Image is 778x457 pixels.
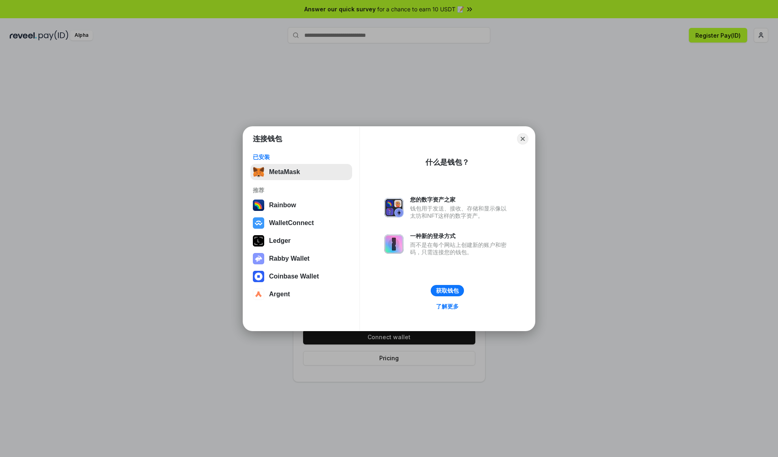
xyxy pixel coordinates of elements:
[269,168,300,176] div: MetaMask
[253,271,264,282] img: svg+xml,%3Csvg%20width%3D%2228%22%20height%3D%2228%22%20viewBox%3D%220%200%2028%2028%22%20fill%3D...
[253,253,264,264] img: svg+xml,%3Csvg%20xmlns%3D%22http%3A%2F%2Fwww.w3.org%2F2000%2Fsvg%22%20fill%3D%22none%22%20viewBox...
[269,255,310,262] div: Rabby Wallet
[250,197,352,213] button: Rainbow
[250,215,352,231] button: WalletConnect
[436,303,459,310] div: 了解更多
[431,285,464,296] button: 获取钱包
[269,291,290,298] div: Argent
[253,217,264,229] img: svg+xml,%3Csvg%20width%3D%2228%22%20height%3D%2228%22%20viewBox%3D%220%200%2028%2028%22%20fill%3D...
[269,273,319,280] div: Coinbase Wallet
[253,153,350,161] div: 已安装
[269,202,296,209] div: Rainbow
[250,251,352,267] button: Rabby Wallet
[253,166,264,178] img: svg+xml,%3Csvg%20fill%3D%22none%22%20height%3D%2233%22%20viewBox%3D%220%200%2035%2033%22%20width%...
[431,301,464,312] a: 了解更多
[410,232,511,240] div: 一种新的登录方式
[410,196,511,203] div: 您的数字资产之家
[384,198,404,217] img: svg+xml,%3Csvg%20xmlns%3D%22http%3A%2F%2Fwww.w3.org%2F2000%2Fsvg%22%20fill%3D%22none%22%20viewBox...
[410,241,511,256] div: 而不是在每个网站上创建新的账户和密码，只需连接您的钱包。
[269,219,314,227] div: WalletConnect
[253,289,264,300] img: svg+xml,%3Csvg%20width%3D%2228%22%20height%3D%2228%22%20viewBox%3D%220%200%2028%2028%22%20fill%3D...
[410,205,511,219] div: 钱包用于发送、接收、存储和显示像以太坊和NFT这样的数字资产。
[250,286,352,302] button: Argent
[436,287,459,294] div: 获取钱包
[269,237,291,244] div: Ledger
[517,133,528,145] button: Close
[384,234,404,254] img: svg+xml,%3Csvg%20xmlns%3D%22http%3A%2F%2Fwww.w3.org%2F2000%2Fsvg%22%20fill%3D%22none%22%20viewBox...
[250,268,352,285] button: Coinbase Wallet
[250,233,352,249] button: Ledger
[253,134,282,144] h1: 连接钱包
[253,235,264,247] img: svg+xml,%3Csvg%20xmlns%3D%22http%3A%2F%2Fwww.w3.org%2F2000%2Fsvg%22%20width%3D%2228%22%20height%3...
[253,187,350,194] div: 推荐
[250,164,352,180] button: MetaMask
[425,157,469,167] div: 什么是钱包？
[253,200,264,211] img: svg+xml,%3Csvg%20width%3D%22120%22%20height%3D%22120%22%20viewBox%3D%220%200%20120%20120%22%20fil...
